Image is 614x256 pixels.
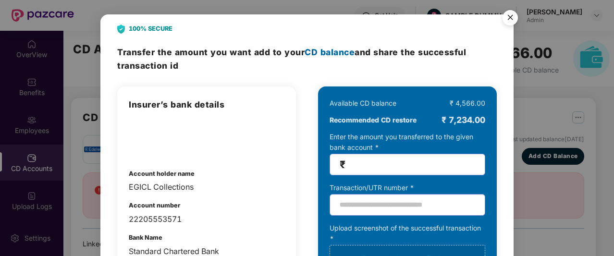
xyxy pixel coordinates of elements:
[129,202,180,209] b: Account number
[129,98,284,111] h3: Insurer’s bank details
[210,47,355,57] span: you want add to your
[340,159,345,170] span: ₹
[497,5,523,31] button: Close
[305,47,355,57] span: CD balance
[117,24,125,34] img: svg+xml;base64,PHN2ZyB4bWxucz0iaHR0cDovL3d3dy53My5vcmcvMjAwMC9zdmciIHdpZHRoPSIyNCIgaGVpZ2h0PSIyOC...
[129,24,172,34] b: 100% SECURE
[129,234,162,241] b: Bank Name
[497,6,524,33] img: svg+xml;base64,PHN2ZyB4bWxucz0iaHR0cDovL3d3dy53My5vcmcvMjAwMC9zdmciIHdpZHRoPSI1NiIgaGVpZ2h0PSI1Ni...
[117,46,497,72] h3: Transfer the amount and share the successful transaction id
[129,121,179,155] img: login
[450,98,485,109] div: ₹ 4,566.00
[330,132,485,175] div: Enter the amount you transferred to the given bank account *
[129,181,284,193] div: EGICL Collections
[129,170,195,177] b: Account holder name
[330,115,417,125] b: Recommended CD restore
[330,98,396,109] div: Available CD balance
[129,213,284,225] div: 22205553571
[442,113,485,127] div: ₹ 7,234.00
[330,183,485,193] div: Transaction/UTR number *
